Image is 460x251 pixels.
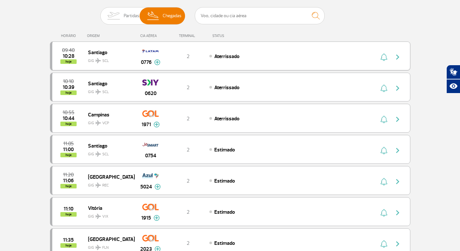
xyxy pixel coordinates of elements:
[52,34,87,38] div: HORÁRIO
[63,85,74,90] span: 2025-08-28 10:39:50
[141,214,151,222] span: 1915
[88,204,130,212] span: Vitória
[394,209,402,217] img: seta-direita-painel-voo.svg
[195,7,325,24] input: Voo, cidade ou cia aérea
[394,178,402,185] img: seta-direita-painel-voo.svg
[63,79,74,84] span: 2025-08-28 10:10:00
[88,86,130,95] span: GIG
[187,147,190,153] span: 2
[102,214,108,220] span: VIX
[134,34,167,38] div: CIA AÉREA
[187,178,190,184] span: 2
[380,115,387,123] img: sino-painel-voo.svg
[102,89,109,95] span: SCL
[141,58,152,66] span: 0776
[187,240,190,246] span: 2
[124,7,139,24] span: Partidas
[163,7,181,24] span: Chegadas
[214,240,235,246] span: Estimado
[214,178,235,184] span: Estimado
[95,151,101,157] img: destiny_airplane.svg
[394,115,402,123] img: seta-direita-painel-voo.svg
[87,34,134,38] div: ORIGEM
[88,179,130,188] span: GIG
[394,240,402,248] img: seta-direita-painel-voo.svg
[63,110,74,115] span: 2025-08-28 10:55:00
[63,116,74,121] span: 2025-08-28 10:44:57
[102,245,109,251] span: FLN
[88,241,130,251] span: GIG
[88,54,130,64] span: GIG
[394,147,402,154] img: seta-direita-painel-voo.svg
[102,151,109,157] span: SCL
[142,121,151,128] span: 1971
[63,178,74,183] span: 2025-08-28 11:06:00
[145,90,156,97] span: 0620
[154,122,160,127] img: mais-info-painel-voo.svg
[63,147,74,152] span: 2025-08-28 11:00:00
[214,84,240,91] span: Aterrissado
[446,65,460,79] button: Abrir tradutor de língua de sinais.
[380,53,387,61] img: sino-painel-voo.svg
[63,54,74,58] span: 2025-08-28 10:28:56
[88,48,130,56] span: Santiago
[446,65,460,93] div: Plugin de acessibilidade da Hand Talk.
[95,183,101,188] img: destiny_airplane.svg
[103,7,124,24] img: slider-embarque
[60,212,77,217] span: hoje
[380,84,387,92] img: sino-painel-voo.svg
[144,7,163,24] img: slider-desembarque
[88,110,130,119] span: Campinas
[88,148,130,157] span: GIG
[209,34,262,38] div: STATUS
[88,79,130,88] span: Santiago
[60,90,77,95] span: hoje
[214,209,235,215] span: Estimado
[380,178,387,185] img: sino-painel-voo.svg
[187,84,190,91] span: 2
[140,183,152,191] span: 5024
[63,238,74,242] span: 2025-08-28 11:35:00
[60,184,77,188] span: hoje
[60,243,77,248] span: hoje
[60,153,77,157] span: hoje
[95,58,101,63] img: destiny_airplane.svg
[95,120,101,125] img: destiny_airplane.svg
[187,53,190,60] span: 2
[102,120,109,126] span: VCP
[214,53,240,60] span: Aterrissado
[88,173,130,181] span: [GEOGRAPHIC_DATA]
[154,59,160,65] img: mais-info-painel-voo.svg
[214,115,240,122] span: Aterrissado
[95,89,101,94] img: destiny_airplane.svg
[187,115,190,122] span: 2
[60,122,77,126] span: hoje
[394,53,402,61] img: seta-direita-painel-voo.svg
[394,84,402,92] img: seta-direita-painel-voo.svg
[88,210,130,220] span: GIG
[380,209,387,217] img: sino-painel-voo.svg
[88,117,130,126] span: GIG
[95,214,101,219] img: destiny_airplane.svg
[102,58,109,64] span: SCL
[145,152,156,160] span: 0754
[60,59,77,64] span: hoje
[63,173,74,177] span: 2025-08-28 11:20:00
[154,215,160,221] img: mais-info-painel-voo.svg
[214,147,235,153] span: Estimado
[88,235,130,243] span: [GEOGRAPHIC_DATA]
[187,209,190,215] span: 2
[155,184,161,190] img: mais-info-painel-voo.svg
[380,240,387,248] img: sino-painel-voo.svg
[380,147,387,154] img: sino-painel-voo.svg
[167,34,209,38] div: TERMINAL
[63,141,74,146] span: 2025-08-28 11:05:00
[88,141,130,150] span: Santiago
[95,245,101,250] img: destiny_airplane.svg
[102,183,109,188] span: REC
[446,79,460,93] button: Abrir recursos assistivos.
[64,207,73,211] span: 2025-08-28 11:10:00
[62,48,75,53] span: 2025-08-28 09:40:00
